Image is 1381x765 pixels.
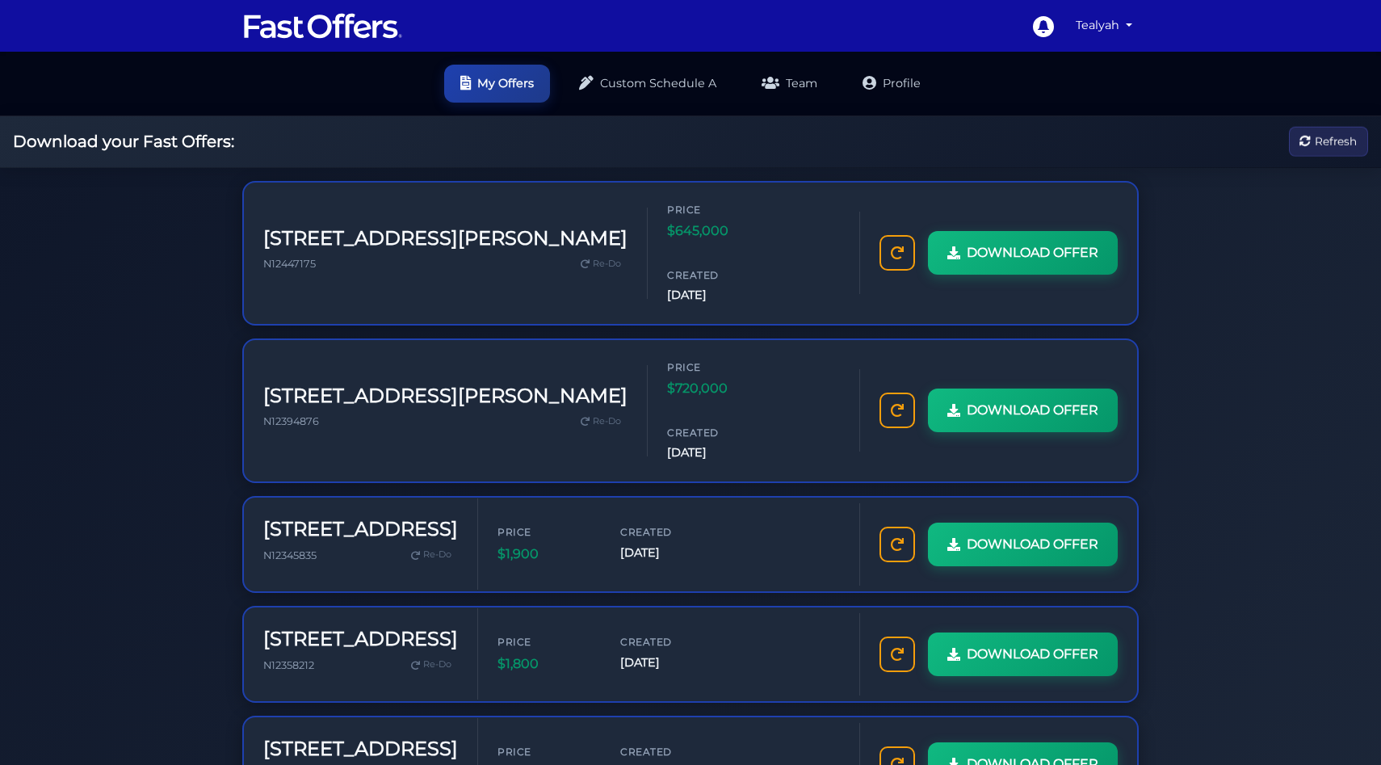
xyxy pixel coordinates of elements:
[620,544,717,562] span: [DATE]
[574,254,628,275] a: Re-Do
[967,400,1098,421] span: DOWNLOAD OFFER
[263,738,458,761] h3: [STREET_ADDRESS]
[928,523,1118,566] a: DOWNLOAD OFFER
[928,633,1118,676] a: DOWNLOAD OFFER
[967,242,1098,263] span: DOWNLOAD OFFER
[620,654,717,672] span: [DATE]
[667,359,764,375] span: Price
[497,524,594,540] span: Price
[967,644,1098,665] span: DOWNLOAD OFFER
[497,744,594,759] span: Price
[1289,127,1368,157] button: Refresh
[263,227,628,250] h3: [STREET_ADDRESS][PERSON_NAME]
[263,385,628,408] h3: [STREET_ADDRESS][PERSON_NAME]
[745,65,833,103] a: Team
[497,654,594,675] span: $1,800
[928,389,1118,432] a: DOWNLOAD OFFER
[423,658,451,672] span: Re-Do
[574,411,628,432] a: Re-Do
[846,65,937,103] a: Profile
[1069,10,1139,41] a: Tealyah
[667,202,764,217] span: Price
[263,549,317,561] span: N12345835
[667,425,764,440] span: Created
[620,634,717,649] span: Created
[405,544,458,565] a: Re-Do
[928,231,1118,275] a: DOWNLOAD OFFER
[593,257,621,271] span: Re-Do
[667,267,764,283] span: Created
[667,221,764,242] span: $645,000
[967,534,1098,555] span: DOWNLOAD OFFER
[1315,132,1357,150] span: Refresh
[263,415,319,427] span: N12394876
[444,65,550,103] a: My Offers
[263,659,314,671] span: N12358212
[667,378,764,399] span: $720,000
[263,258,316,270] span: N12447175
[497,544,594,565] span: $1,900
[405,654,458,675] a: Re-Do
[620,524,717,540] span: Created
[263,518,458,541] h3: [STREET_ADDRESS]
[620,744,717,759] span: Created
[423,548,451,562] span: Re-Do
[667,443,764,462] span: [DATE]
[593,414,621,429] span: Re-Do
[667,286,764,305] span: [DATE]
[563,65,732,103] a: Custom Schedule A
[497,634,594,649] span: Price
[263,628,458,651] h3: [STREET_ADDRESS]
[13,132,234,151] h2: Download your Fast Offers:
